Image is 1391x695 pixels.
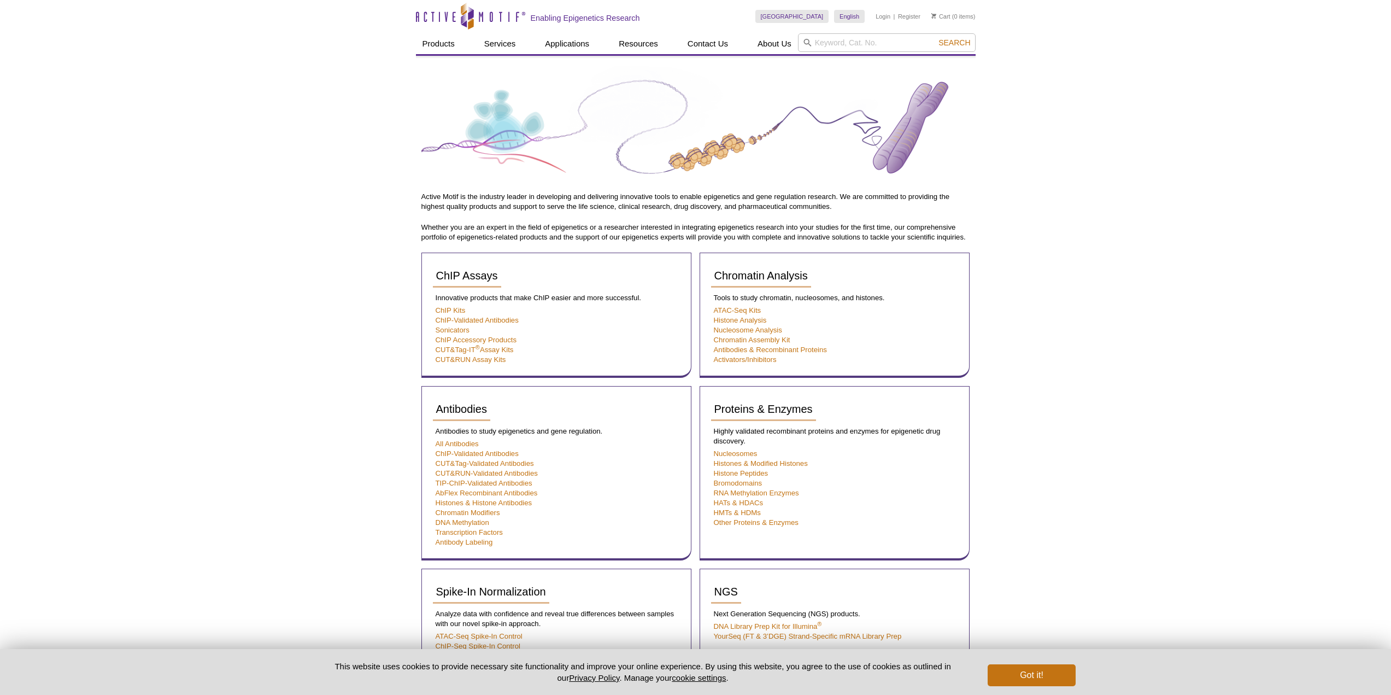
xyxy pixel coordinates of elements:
[711,427,958,446] p: Highly validated recombinant proteins and enzymes for epigenetic drug discovery.
[798,33,976,52] input: Keyword, Cat. No.
[436,346,514,354] a: CUT&Tag-IT®Assay Kits
[433,427,680,436] p: Antibodies to study epigenetics and gene regulation.
[478,33,523,54] a: Services
[714,632,902,640] a: YourSeq (FT & 3’DGE) Strand-Specific mRNA Library Prep
[714,336,790,344] a: Chromatin Assembly Kit
[421,223,970,242] p: Whether you are an expert in the field of epigenetics or a researcher interested in integrating e...
[436,489,538,497] a: AbFlex Recombinant Antibodies
[714,586,738,598] span: NGS
[898,13,920,20] a: Register
[714,499,764,507] a: HATs & HDACs
[538,33,596,54] a: Applications
[433,264,501,288] a: ChIP Assays
[436,306,466,314] a: ChIP Kits
[436,586,546,598] span: Spike-In Normalization
[436,449,519,458] a: ChIP-Validated Antibodies
[433,293,680,303] p: Innovative products that make ChIP easier and more successful.
[436,459,534,468] a: CUT&Tag-Validated Antibodies
[751,33,798,54] a: About Us
[931,10,976,23] li: (0 items)
[714,509,761,517] a: HMTs & HDMs
[711,398,816,421] a: Proteins & Enzymes
[436,479,532,487] a: TIP-ChIP-Validated Antibodies
[433,609,680,629] p: Analyze data with confidence and reveal true differences between samples with our novel spike-in ...
[714,316,767,324] a: Histone Analysis
[714,459,808,468] a: Histones & Modified Histones
[931,13,936,19] img: Your Cart
[931,13,950,20] a: Cart
[681,33,735,54] a: Contact Us
[672,673,726,682] button: cookie settings
[316,661,970,684] p: This website uses cookies to provide necessary site functionality and improve your online experie...
[436,355,506,364] a: CUT&RUN Assay Kits
[714,270,808,282] span: Chromatin Analysis
[714,326,782,334] a: Nucleosome Analysis
[476,344,480,351] sup: ®
[711,264,811,288] a: Chromatin Analysis
[436,440,479,448] a: All Antibodies
[416,33,461,54] a: Products
[711,580,741,604] a: NGS
[714,622,822,630] a: DNA Library Prep Kit for Illumina®
[436,316,519,324] a: ChIP-Validated Antibodies
[755,10,829,23] a: [GEOGRAPHIC_DATA]
[433,398,490,421] a: Antibodies
[988,664,1075,686] button: Got it!
[436,270,498,282] span: ChIP Assays
[711,293,958,303] p: Tools to study chromatin, nucleosomes, and histones.
[714,355,777,364] a: Activators/Inhibitors
[714,469,768,477] a: Histone Peptides
[935,38,973,48] button: Search
[436,326,469,334] a: Sonicators
[714,346,827,354] a: Antibodies & Recombinant Proteins
[436,499,532,507] a: Histones & Histone Antibodies
[714,403,813,415] span: Proteins & Enzymes
[714,449,758,458] a: Nucleosomes
[876,13,890,20] a: Login
[894,10,895,23] li: |
[436,509,500,517] a: Chromatin Modifiers
[436,538,493,546] a: Antibody Labeling
[436,528,503,536] a: Transcription Factors
[436,632,523,640] a: ATAC-Seq Spike-In Control
[711,609,958,619] p: Next Generation Sequencing (NGS) products.
[436,642,520,650] a: ChIP-Seq Spike-In Control
[938,38,970,47] span: Search
[531,13,640,23] h2: Enabling Epigenetics Research
[421,66,970,189] img: Product Guide
[714,489,799,497] a: RNA Methylation Enzymes
[436,469,538,477] a: CUT&RUN-Validated Antibodies
[436,403,487,415] span: Antibodies
[612,33,665,54] a: Resources
[436,336,517,344] a: ChIP Accessory Products
[569,673,619,682] a: Privacy Policy
[714,518,799,527] a: Other Proteins & Enzymes
[436,518,489,527] a: DNA Methylation
[714,306,761,314] a: ATAC-Seq Kits
[817,621,821,627] sup: ®
[433,580,549,604] a: Spike-In Normalization
[834,10,865,23] a: English
[421,192,970,212] p: Active Motif is the industry leader in developing and delivering innovative tools to enable epige...
[714,479,762,487] a: Bromodomains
